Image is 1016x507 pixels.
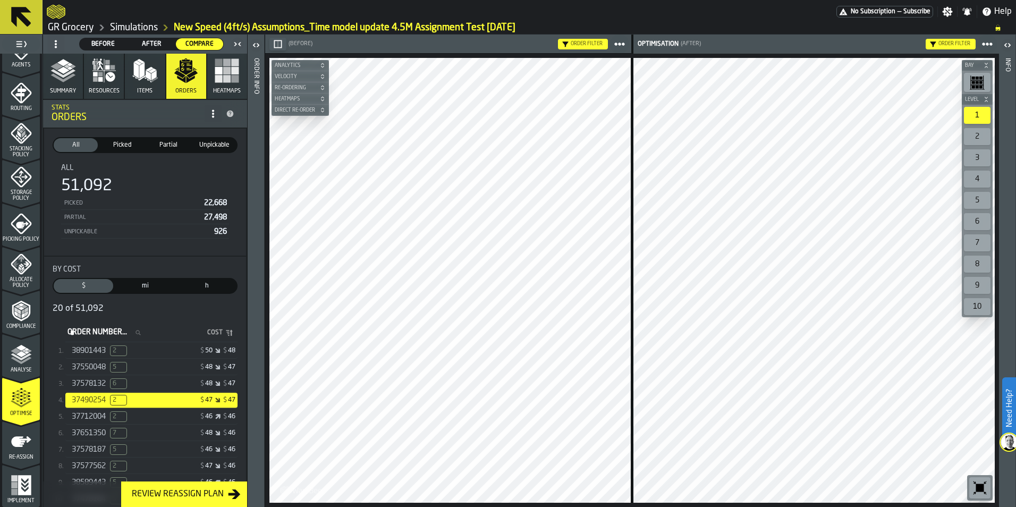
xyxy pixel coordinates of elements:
label: Need Help? [1003,378,1015,438]
div: Unpickable [63,229,210,235]
label: button-switch-multi-Picked (22,668) [99,137,145,153]
div: StatList-item-[object Object] [65,441,238,458]
span: $ [223,429,227,437]
div: button-toolbar-undefined [962,126,993,147]
li: menu Storage Policy [2,159,40,202]
div: StatList-item-Unpickable [61,224,229,239]
span: Orders [175,88,197,95]
span: Direct re-order [273,107,317,113]
div: Order Info [252,56,260,504]
span: Level [963,97,981,103]
span: Re-Ordering [273,85,317,91]
span: $ [223,364,227,371]
label: button-toggle-Toggle Full Menu [2,37,40,52]
div: button-toolbar-undefined [967,475,993,501]
span: Picked [102,140,142,150]
li: menu Routing [2,72,40,115]
span: No Subscription [851,8,895,15]
li: menu Implement [2,464,40,507]
span: $ [200,364,204,371]
div: StatList-item-[object Object] [65,425,238,441]
div: 9 [964,277,990,294]
div: thumb [192,138,236,152]
input: label [65,326,149,340]
label: button-toggle-Open [249,37,264,56]
label: button-switch-multi-Cost [53,278,114,294]
span: Allocate Policy [2,277,40,289]
div: Stats [52,104,205,112]
span: Compliance [2,324,40,329]
div: StatList-item-[object Object] [65,458,238,474]
span: Unpickable Lines [110,477,127,488]
li: menu Analyse [2,334,40,376]
div: Orders [52,112,205,123]
div: 10 [964,298,990,315]
div: Optimisation [636,40,679,48]
div: button-toolbar-undefined [962,71,993,94]
li: menu Picking Policy [2,203,40,246]
div: thumb [80,38,127,50]
button: button-Review Reassign Plan [121,481,247,507]
div: button-toolbar-undefined [962,275,993,296]
div: 20 of 51,092 [53,302,238,315]
button: button- [272,60,329,71]
span: 37577562 [72,462,106,470]
header: Info [999,35,1015,507]
div: button-toolbar-undefined [962,253,993,275]
span: Before [84,39,123,49]
span: Unpickable Lines [110,428,127,438]
button: button- [272,82,329,93]
div: thumb [54,279,113,293]
div: Info [1004,56,1011,504]
div: 46 [228,479,235,486]
div: 46 [205,479,213,486]
span: Unpickable [194,140,234,150]
label: button-switch-multi-Unpickable (926) [191,137,238,153]
span: Unpickable Lines [110,411,127,422]
span: Compare [180,39,219,49]
span: After [132,39,171,49]
div: 47 [205,396,213,404]
div: button-toolbar-undefined [962,105,993,126]
div: thumb [54,138,98,152]
div: 47 [228,396,235,404]
span: Analyse [2,367,40,373]
a: link-to-/wh/i/e451d98b-95f6-4604-91ff-c80219f9c36d/simulations/2bce1406-66bb-4f6b-a1b9-c3cc5c676c36 [174,22,515,33]
span: 37550048 [72,363,106,371]
span: $ [200,396,204,404]
span: $ [200,347,204,354]
button: button- [269,38,286,50]
span: Unpickable Lines [110,362,127,373]
div: 1 [964,107,990,124]
span: $ [200,413,204,420]
div: button-toolbar-undefined [962,296,993,317]
div: Title [53,265,238,274]
div: 47 [228,380,235,387]
div: button-toolbar-undefined [962,147,993,168]
button: button- [272,94,329,104]
span: Stacking Policy [2,146,40,158]
span: Unpickable Lines [110,395,127,405]
label: button-switch-multi-Time [176,278,238,294]
a: link-to-/wh/i/e451d98b-95f6-4604-91ff-c80219f9c36d/pricing/ [836,6,933,18]
span: Unpickable Lines [110,461,127,471]
span: Analytics [273,63,317,69]
button: button- [272,105,329,115]
span: (Before) [289,40,312,47]
div: thumb [115,279,175,293]
label: button-switch-multi-After [128,38,176,50]
div: 6 [964,213,990,230]
div: 3 [964,149,990,166]
a: link-to-/wh/i/e451d98b-95f6-4604-91ff-c80219f9c36d [48,22,94,33]
label: button-toggle-Help [977,5,1016,18]
div: 48 [228,347,235,354]
span: Help [994,5,1012,18]
span: Summary [50,88,76,95]
div: StatList-item-Partial [61,210,229,224]
button: button- [962,94,993,105]
span: 926 [214,228,227,235]
span: Routing [2,106,40,112]
div: StatList-item-[object Object] [65,359,238,375]
div: 7 [964,234,990,251]
li: menu Agents [2,29,40,71]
